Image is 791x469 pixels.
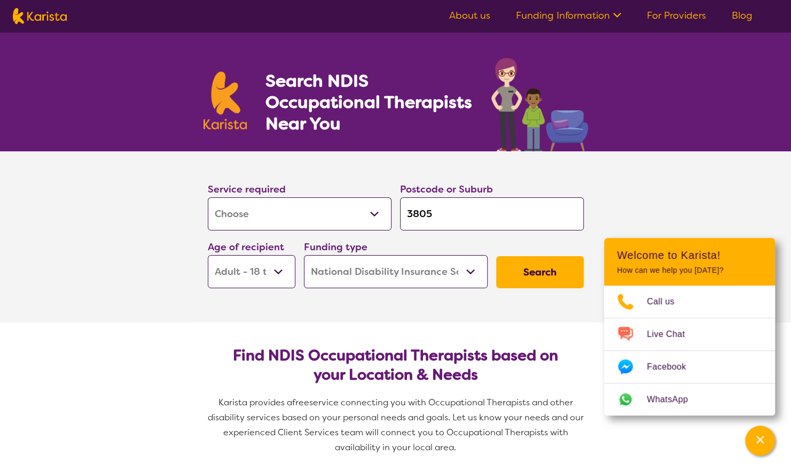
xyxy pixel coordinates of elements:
[604,383,775,416] a: Web link opens in a new tab.
[208,241,284,253] label: Age of recipient
[216,346,575,385] h2: Find NDIS Occupational Therapists based on your Location & Needs
[604,238,775,416] div: Channel Menu
[400,183,493,196] label: Postcode or Suburb
[208,183,286,196] label: Service required
[647,359,699,375] span: Facebook
[647,391,701,408] span: WhatsApp
[496,256,584,288] button: Search
[647,9,706,22] a: For Providers
[292,397,309,408] span: free
[13,8,67,24] img: Karista logo
[265,70,473,134] h1: Search NDIS Occupational Therapists Near You
[647,326,698,342] span: Live Chat
[203,72,247,129] img: Karista logo
[449,9,490,22] a: About us
[732,9,753,22] a: Blog
[304,241,367,253] label: Funding type
[218,397,292,408] span: Karista provides a
[400,197,584,230] input: Type
[745,426,775,456] button: Channel Menu
[647,294,687,310] span: Call us
[617,249,762,262] h2: Welcome to Karista!
[491,58,588,151] img: occupational-therapy
[516,9,621,22] a: Funding Information
[208,397,586,453] span: service connecting you with Occupational Therapists and other disability services based on your p...
[604,286,775,416] ul: Choose channel
[617,266,762,275] p: How can we help you [DATE]?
